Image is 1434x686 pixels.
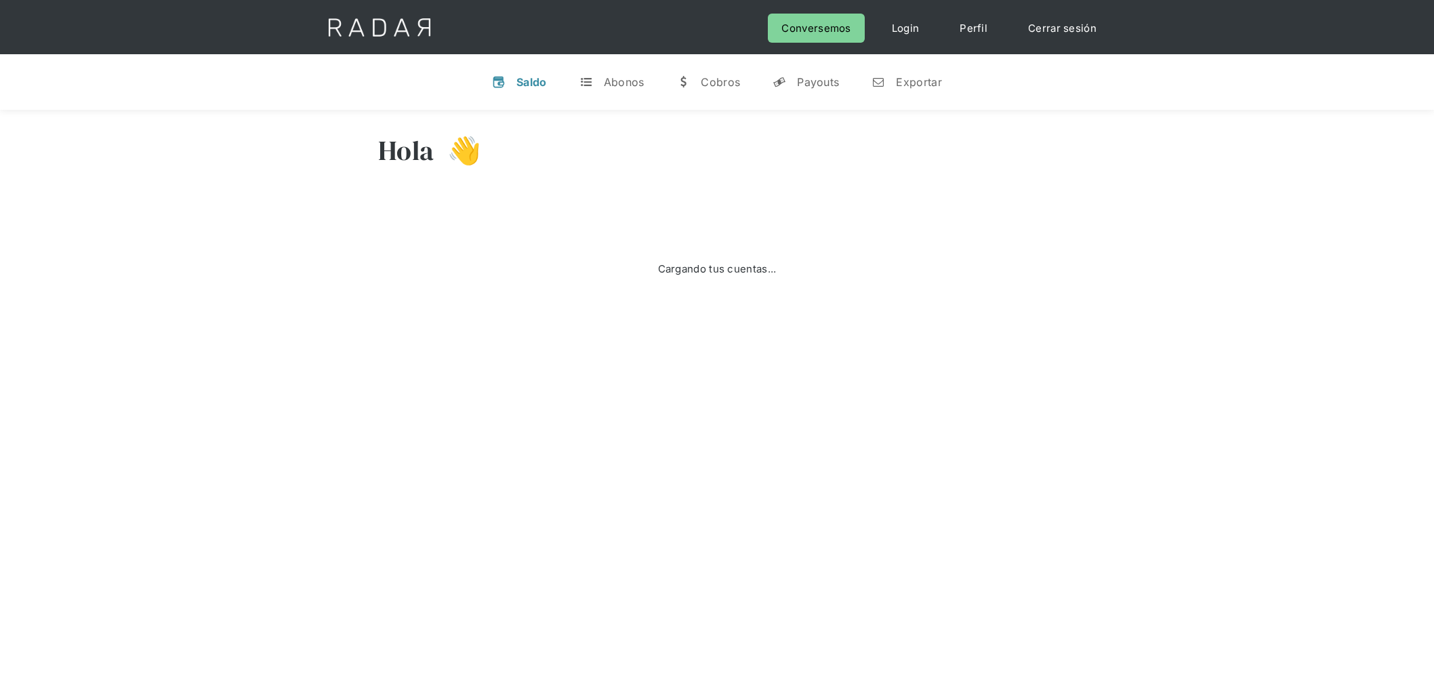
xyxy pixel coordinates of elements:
[797,75,839,89] div: Payouts
[579,75,593,89] div: t
[378,134,434,167] h3: Hola
[676,75,690,89] div: w
[872,75,885,89] div: n
[878,14,933,43] a: Login
[658,260,777,278] div: Cargando tus cuentas...
[604,75,644,89] div: Abonos
[768,14,864,43] a: Conversemos
[773,75,786,89] div: y
[1015,14,1110,43] a: Cerrar sesión
[896,75,941,89] div: Exportar
[946,14,1001,43] a: Perfil
[516,75,547,89] div: Saldo
[492,75,506,89] div: v
[701,75,740,89] div: Cobros
[434,134,481,167] h3: 👋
